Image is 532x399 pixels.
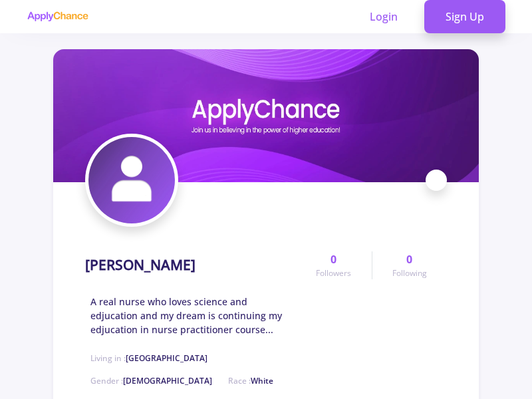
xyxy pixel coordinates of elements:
a: 0Following [372,251,447,279]
span: 0 [406,251,412,267]
span: [GEOGRAPHIC_DATA] [126,352,207,364]
img: Firoozeh Mokarianavatar [88,137,175,223]
span: Race : [228,375,273,386]
span: Living in : [90,352,207,364]
span: [DEMOGRAPHIC_DATA] [123,375,212,386]
span: Gender : [90,375,212,386]
img: applychance logo text only [27,11,88,22]
span: White [251,375,273,386]
span: 0 [331,251,336,267]
span: A real nurse who loves science and edjucation and my dream is continuing my edjucation in nurse p... [90,295,296,336]
span: Following [392,267,427,279]
img: Firoozeh Mokariancover image [53,49,479,182]
h1: [PERSON_NAME] [85,257,196,273]
span: Followers [316,267,351,279]
a: 0Followers [296,251,371,279]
